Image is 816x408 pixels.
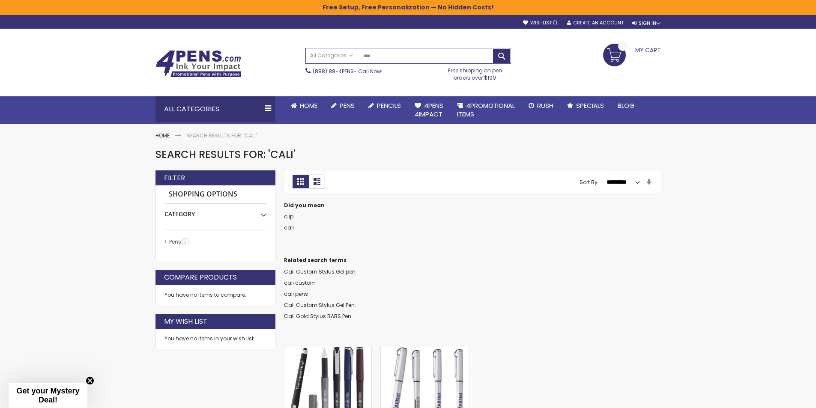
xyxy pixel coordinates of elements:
dt: Related search terms [284,257,661,264]
a: Cali Custom Stylus Gel Pen: [284,301,356,309]
a: Rush [522,96,560,115]
span: Blog [618,101,634,110]
div: Free shipping on pen orders over $199 [439,64,511,81]
a: call [284,224,294,231]
span: All Categories [310,52,353,59]
span: - Call Now! [313,68,383,75]
div: All Categories [155,96,275,122]
a: Specials [560,96,611,115]
a: 4PROMOTIONALITEMS [450,96,522,124]
a: Pens1 [167,238,191,245]
a: Create an Account [567,20,624,26]
div: You have no items in your wish list. [164,335,266,342]
span: Pencils [377,101,401,110]
a: Pens [324,96,362,115]
div: Sign In [632,20,661,27]
a: Cali Custom Stylus Gel pen [284,346,371,353]
button: Close teaser [86,376,94,385]
a: Wishlist [523,20,557,26]
div: Get your Mystery Deal!Close teaser [9,383,87,408]
span: Rush [537,101,553,110]
div: You have no items to compare. [155,285,275,305]
img: 4Pens Custom Pens and Promotional Products [155,50,241,77]
strong: Shopping Options [164,185,266,204]
span: Home [300,101,317,110]
div: Category [164,204,266,218]
span: 1 [182,238,188,244]
strong: Compare Products [164,273,237,282]
a: All Categories [306,48,357,63]
span: Get your Mystery Deal! [16,387,79,404]
span: Search results for: 'cali' [155,147,296,161]
strong: My Wish List [164,317,207,326]
a: clip [284,213,293,220]
a: Home [284,96,324,115]
a: Cali Gold Stylus RABS Pen [284,313,351,320]
span: 4Pens 4impact [415,101,443,119]
a: (888) 88-4PENS [313,68,354,75]
span: 4PROMOTIONAL ITEMS [457,101,515,119]
strong: Filter [164,173,185,183]
a: Pencils [362,96,408,115]
dt: Did you mean [284,202,661,209]
a: cali pens [284,290,308,298]
span: Specials [576,101,604,110]
a: Home [155,132,170,139]
strong: Search results for: 'cali' [187,132,257,139]
span: Pens [340,101,355,110]
a: Blog [611,96,641,115]
a: 4Pens4impact [408,96,450,124]
label: Sort By [580,178,598,185]
a: Silver Cali Stylus Pen [381,346,468,353]
strong: Grid [293,175,309,188]
a: cali custom [284,279,316,286]
a: Cali Custom Stylus Gel pen [284,268,356,275]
